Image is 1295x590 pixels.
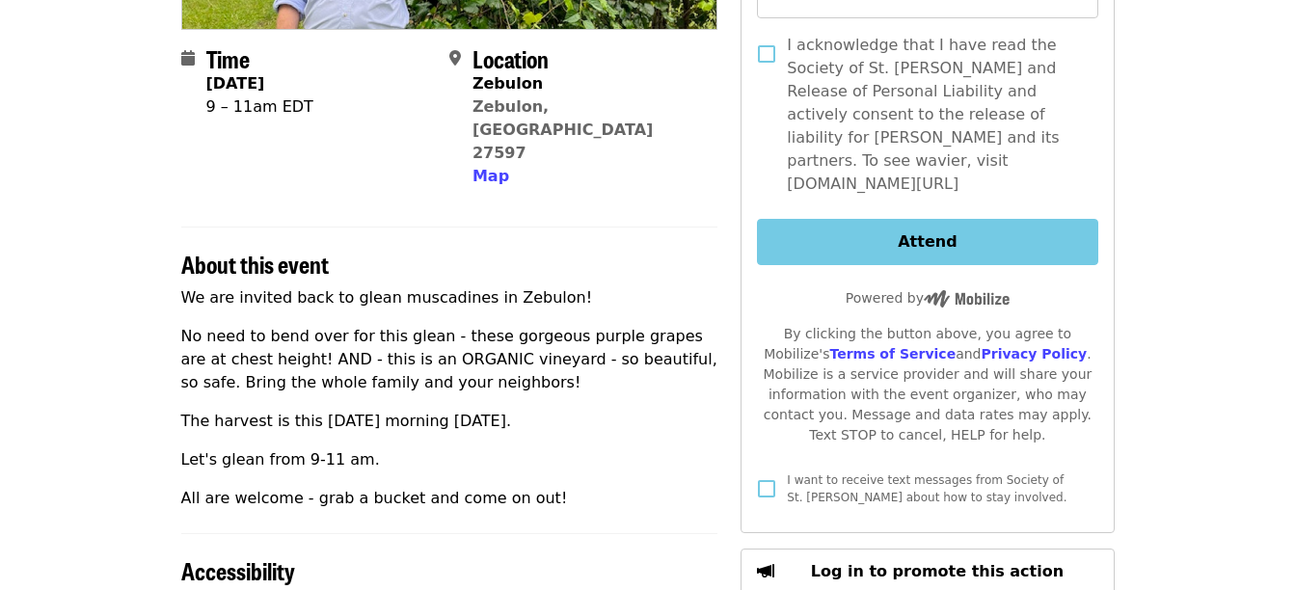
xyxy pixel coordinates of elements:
[449,49,461,67] i: map-marker-alt icon
[829,346,956,362] a: Terms of Service
[181,49,195,67] i: calendar icon
[472,165,509,188] button: Map
[472,41,549,75] span: Location
[924,290,1010,308] img: Powered by Mobilize
[206,41,250,75] span: Time
[181,448,718,471] p: Let's glean from 9-11 am.
[206,95,313,119] div: 9 – 11am EDT
[181,487,718,510] p: All are welcome - grab a bucket and come on out!
[757,324,1097,445] div: By clicking the button above, you agree to Mobilize's and . Mobilize is a service provider and wi...
[787,473,1066,504] span: I want to receive text messages from Society of St. [PERSON_NAME] about how to stay involved.
[472,97,653,162] a: Zebulon, [GEOGRAPHIC_DATA] 27597
[757,219,1097,265] button: Attend
[472,74,543,93] strong: Zebulon
[181,410,718,433] p: The harvest is this [DATE] morning [DATE].
[181,247,329,281] span: About this event
[181,286,718,309] p: We are invited back to glean muscadines in Zebulon!
[846,290,1010,306] span: Powered by
[206,74,265,93] strong: [DATE]
[181,553,295,587] span: Accessibility
[811,562,1064,580] span: Log in to promote this action
[472,167,509,185] span: Map
[981,346,1087,362] a: Privacy Policy
[181,325,718,394] p: No need to bend over for this glean - these gorgeous purple grapes are at chest height! AND - thi...
[787,34,1082,196] span: I acknowledge that I have read the Society of St. [PERSON_NAME] and Release of Personal Liability...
